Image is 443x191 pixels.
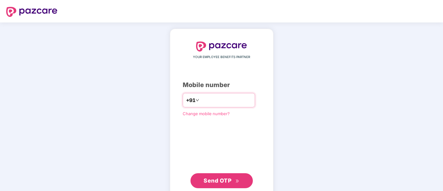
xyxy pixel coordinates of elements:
span: down [195,98,199,102]
span: +91 [186,96,195,104]
div: Mobile number [183,80,261,90]
button: Send OTPdouble-right [190,173,253,188]
a: Change mobile number? [183,111,230,116]
span: YOUR EMPLOYEE BENEFITS PARTNER [193,55,250,60]
span: double-right [235,179,239,183]
img: logo [196,42,247,51]
img: logo [6,7,57,17]
span: Send OTP [204,177,231,184]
